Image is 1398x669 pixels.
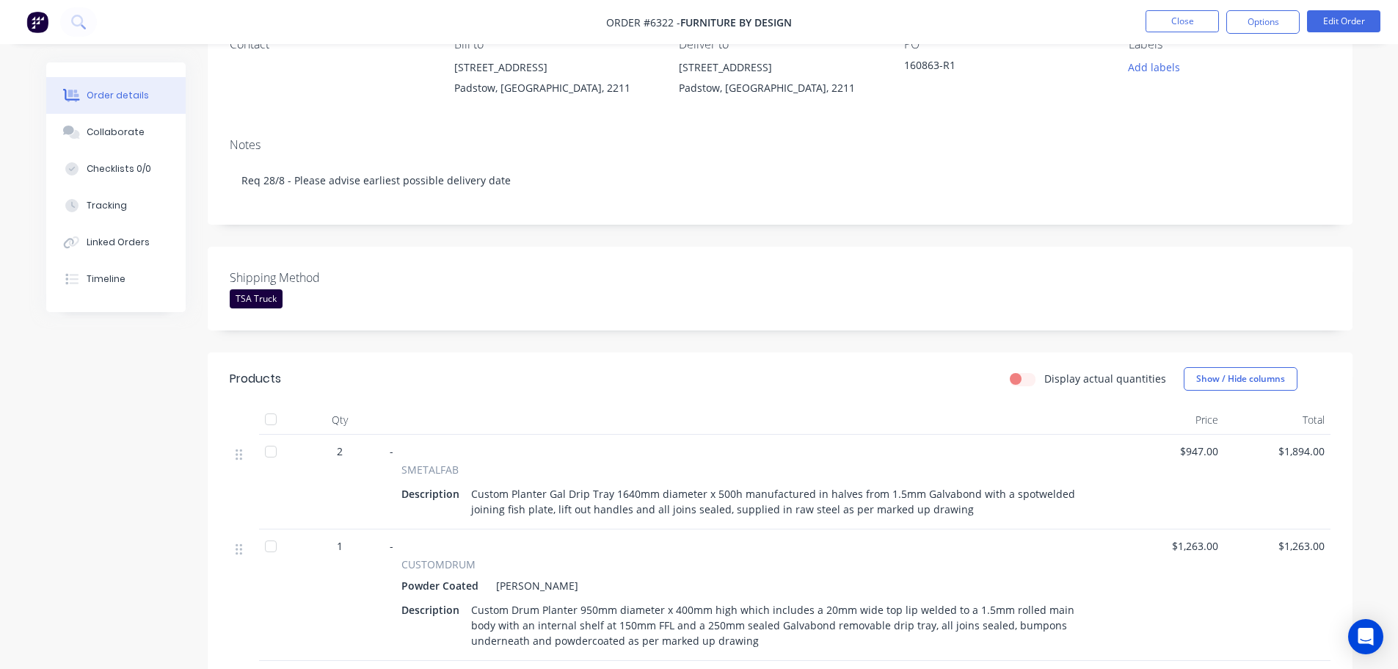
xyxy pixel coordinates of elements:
[1348,619,1383,654] div: Open Intercom Messenger
[87,272,125,286] div: Timeline
[87,89,149,102] div: Order details
[337,444,343,459] span: 2
[454,37,655,51] div: Bill to
[87,162,151,176] div: Checklists 0/0
[679,57,880,104] div: [STREET_ADDRESS]Padstow, [GEOGRAPHIC_DATA], 2211
[490,575,578,596] div: [PERSON_NAME]
[230,269,413,286] label: Shipping Method
[1118,405,1224,435] div: Price
[1044,371,1166,386] label: Display actual quantities
[87,236,150,249] div: Linked Orders
[46,224,186,261] button: Linked Orders
[1230,538,1325,554] span: $1,263.00
[1307,10,1380,32] button: Edit Order
[1129,37,1330,51] div: Labels
[1121,57,1188,77] button: Add labels
[1230,444,1325,459] span: $1,894.00
[904,37,1105,51] div: PO
[296,405,384,435] div: Qty
[1184,367,1297,391] button: Show / Hide columns
[230,158,1330,203] div: Req 28/8 - Please advise earliest possible delivery date
[401,483,465,505] div: Description
[46,261,186,297] button: Timeline
[679,37,880,51] div: Deliver to
[390,539,393,553] span: -
[230,138,1330,152] div: Notes
[1226,10,1300,34] button: Options
[46,151,186,187] button: Checklists 0/0
[87,199,127,212] div: Tracking
[679,78,880,98] div: Padstow, [GEOGRAPHIC_DATA], 2211
[46,77,186,114] button: Order details
[390,444,393,458] span: -
[46,187,186,224] button: Tracking
[337,538,343,554] span: 1
[680,15,792,29] span: Furniture By Design
[465,599,1100,651] div: Custom Drum Planter 950mm diameter x 400mm high which includes a 20mm wide top lip welded to a 1....
[1124,538,1218,554] span: $1,263.00
[904,57,1088,78] div: 160863-R1
[230,370,281,388] div: Products
[1146,10,1219,32] button: Close
[46,114,186,151] button: Collaborate
[606,15,680,29] span: Order #6322 -
[454,57,655,104] div: [STREET_ADDRESS]Padstow, [GEOGRAPHIC_DATA], 2211
[454,78,655,98] div: Padstow, [GEOGRAPHIC_DATA], 2211
[454,57,655,78] div: [STREET_ADDRESS]
[26,11,48,33] img: Factory
[87,126,145,139] div: Collaborate
[230,289,283,308] div: TSA Truck
[401,462,459,477] span: SMETALFAB
[1124,444,1218,459] span: $947.00
[1224,405,1330,435] div: Total
[401,599,465,621] div: Description
[465,483,1100,520] div: Custom Planter Gal Drip Tray 1640mm diameter x 500h manufactured in halves from 1.5mm Galvabond w...
[679,57,880,78] div: [STREET_ADDRESS]
[401,575,484,596] div: Powder Coated
[230,37,431,51] div: Contact
[401,557,476,572] span: CUSTOMDRUM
